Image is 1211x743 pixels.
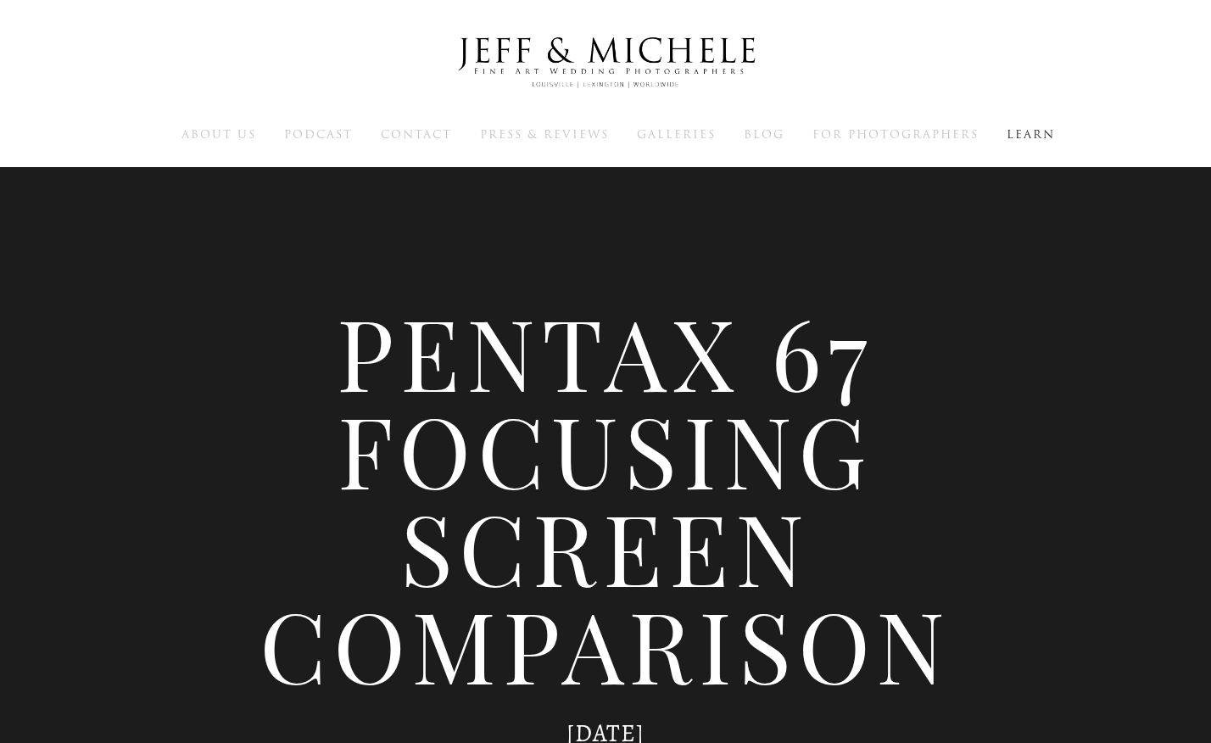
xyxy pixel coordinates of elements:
a: For Photographers [812,126,979,142]
img: Louisville Wedding Photographers - Jeff & Michele Wedding Photographers [436,21,775,104]
a: Contact [381,126,452,142]
a: Galleries [637,126,716,142]
h1: Pentax 67 Focusing Screen Comparison [198,303,1013,693]
a: Press & Reviews [480,126,609,142]
a: Learn [1007,126,1055,142]
a: Blog [744,126,784,142]
a: About Us [181,126,256,142]
a: Podcast [284,126,353,142]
